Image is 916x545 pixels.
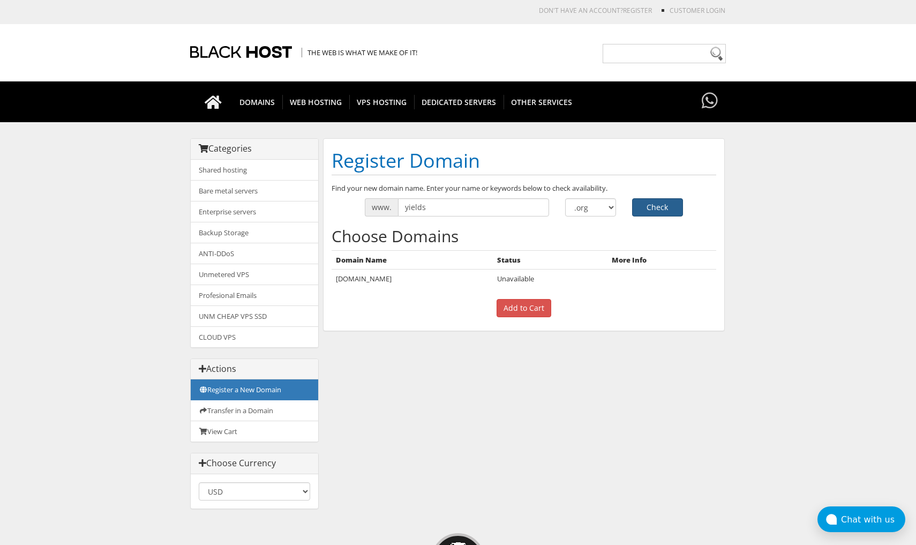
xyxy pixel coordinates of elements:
[191,421,318,442] a: View Cart
[365,198,398,216] span: www.
[493,250,607,270] th: Status
[232,81,283,122] a: DOMAINS
[332,227,716,245] h2: Choose Domains
[332,147,716,175] h1: Register Domain
[603,44,726,63] input: Need help?
[414,95,504,109] span: DEDICATED SERVERS
[302,48,417,57] span: The Web is what we make of it!
[623,6,652,15] a: REGISTER
[817,506,905,532] button: Chat with us
[191,379,318,400] a: Register a New Domain
[191,180,318,201] a: Bare metal servers
[349,81,415,122] a: VPS HOSTING
[199,459,310,468] h3: Choose Currency
[191,285,318,306] a: Profesional Emails
[282,95,350,109] span: WEB HOSTING
[191,201,318,222] a: Enterprise servers
[199,364,310,374] h3: Actions
[670,6,725,15] a: Customer Login
[282,81,350,122] a: WEB HOSTING
[232,95,283,109] span: DOMAINS
[699,81,720,121] a: Have questions?
[497,299,551,317] input: Add to Cart
[349,95,415,109] span: VPS HOSTING
[194,81,232,122] a: Go to homepage
[199,144,310,154] h3: Categories
[523,6,652,15] li: Don't have an account?
[332,250,493,270] th: Domain Name
[414,81,504,122] a: DEDICATED SERVERS
[332,183,716,193] p: Find your new domain name. Enter your name or keywords below to check availability.
[191,305,318,327] a: UNM CHEAP VPS SSD
[332,270,493,288] td: [DOMAIN_NAME]
[191,400,318,421] a: Transfer in a Domain
[191,222,318,243] a: Backup Storage
[504,95,580,109] span: OTHER SERVICES
[841,514,905,525] div: Chat with us
[504,81,580,122] a: OTHER SERVICES
[191,264,318,285] a: Unmetered VPS
[607,250,716,270] th: More Info
[191,160,318,181] a: Shared hosting
[632,198,683,216] button: Check
[191,326,318,347] a: CLOUD VPS
[191,243,318,264] a: ANTI-DDoS
[493,270,607,288] td: Unavailable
